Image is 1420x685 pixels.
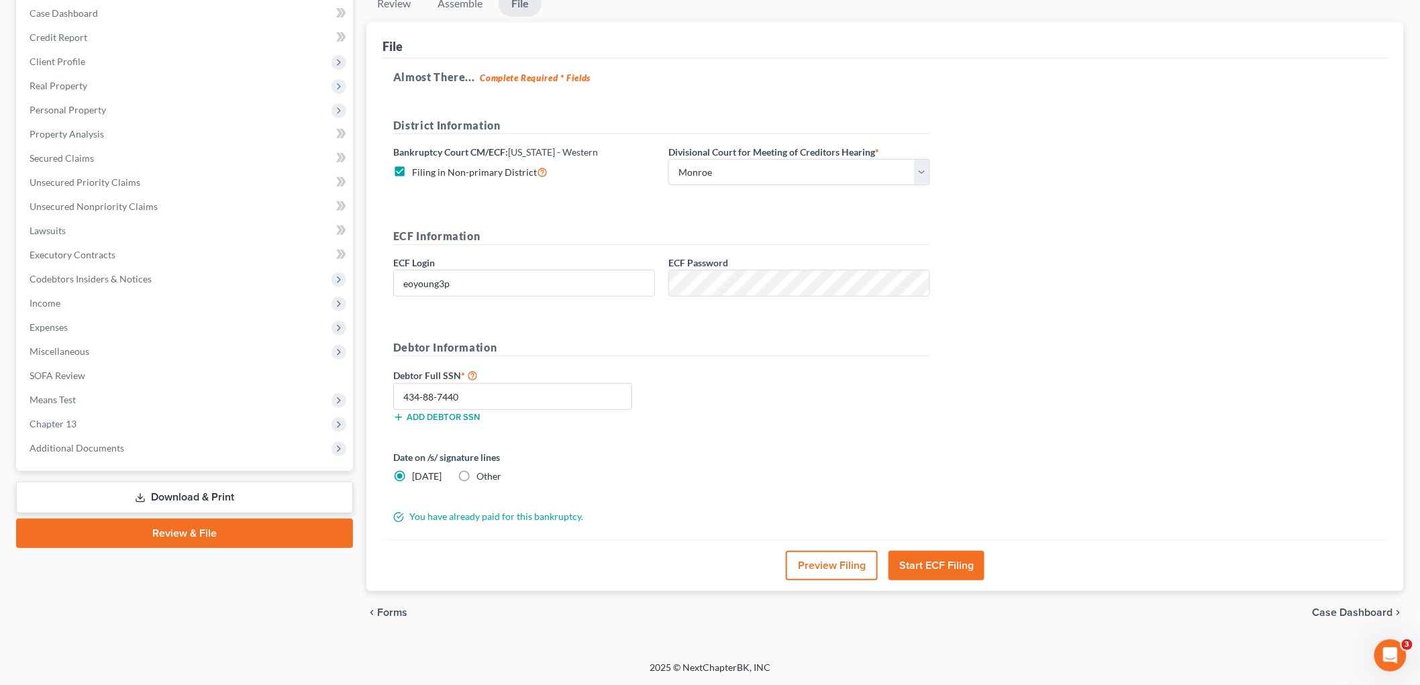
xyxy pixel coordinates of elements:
label: Divisional Court for Meeting of Creditors Hearing [668,145,879,159]
span: Unsecured Nonpriority Claims [30,201,158,212]
span: Forms [377,607,407,618]
span: Miscellaneous [30,346,89,357]
span: Means Test [30,394,76,405]
button: Preview Filing [786,551,878,580]
span: Income [30,297,60,309]
a: Download & Print [16,482,353,513]
span: Case Dashboard [1313,607,1393,618]
span: Client Profile [30,56,85,67]
a: Lawsuits [19,219,353,243]
span: Additional Documents [30,442,124,454]
span: 3 [1402,639,1413,650]
a: Secured Claims [19,146,353,170]
a: Review & File [16,519,353,548]
span: [DATE] [412,470,442,482]
span: Codebtors Insiders & Notices [30,273,152,284]
a: SOFA Review [19,364,353,388]
a: Case Dashboard chevron_right [1313,607,1404,618]
input: Enter ECF Login... [394,270,654,296]
span: Property Analysis [30,128,104,140]
span: Unsecured Priority Claims [30,176,140,188]
iframe: Intercom live chat [1374,639,1407,672]
span: Case Dashboard [30,7,98,19]
button: Add debtor SSN [393,412,480,423]
label: Bankruptcy Court CM/ECF: [393,145,598,159]
a: Unsecured Nonpriority Claims [19,195,353,219]
span: SOFA Review [30,370,85,381]
span: Other [476,470,501,482]
span: Lawsuits [30,225,66,236]
span: Chapter 13 [30,418,77,429]
div: You have already paid for this bankruptcy. [387,510,937,523]
span: Real Property [30,80,87,91]
a: Case Dashboard [19,1,353,25]
i: chevron_right [1393,607,1404,618]
input: XXX-XX-XXXX [393,383,632,410]
h5: ECF Information [393,228,930,245]
a: Unsecured Priority Claims [19,170,353,195]
span: Executory Contracts [30,249,115,260]
label: Date on /s/ signature lines [393,450,655,464]
span: Credit Report [30,32,87,43]
a: Executory Contracts [19,243,353,267]
div: File [383,38,403,54]
span: Secured Claims [30,152,94,164]
h5: Debtor Information [393,339,930,356]
span: Filing in Non-primary District [412,166,537,178]
label: Debtor Full SSN [387,367,662,383]
button: chevron_left Forms [366,607,425,618]
span: Personal Property [30,104,106,115]
strong: Complete Required * Fields [480,72,591,83]
i: chevron_left [366,607,377,618]
h5: Almost There... [393,69,1377,85]
a: Credit Report [19,25,353,50]
div: 2025 © NextChapterBK, INC [327,661,1093,685]
a: Property Analysis [19,122,353,146]
button: Start ECF Filing [889,551,984,580]
span: [US_STATE] - Western [508,146,598,158]
span: Expenses [30,321,68,333]
h5: District Information [393,117,930,134]
label: ECF Login [393,256,435,270]
label: ECF Password [668,256,728,270]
